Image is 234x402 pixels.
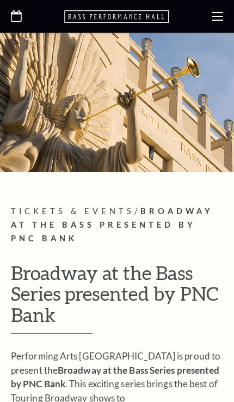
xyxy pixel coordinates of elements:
span: Tickets & Events [11,206,134,216]
strong: Broadway at the Bass Series presented by PNC Bank [11,364,219,390]
span: Broadway At The Bass presented by PNC Bank [11,206,213,243]
h1: Broadway at the Bass Series presented by PNC Bank [11,262,223,334]
p: / [11,205,223,246]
